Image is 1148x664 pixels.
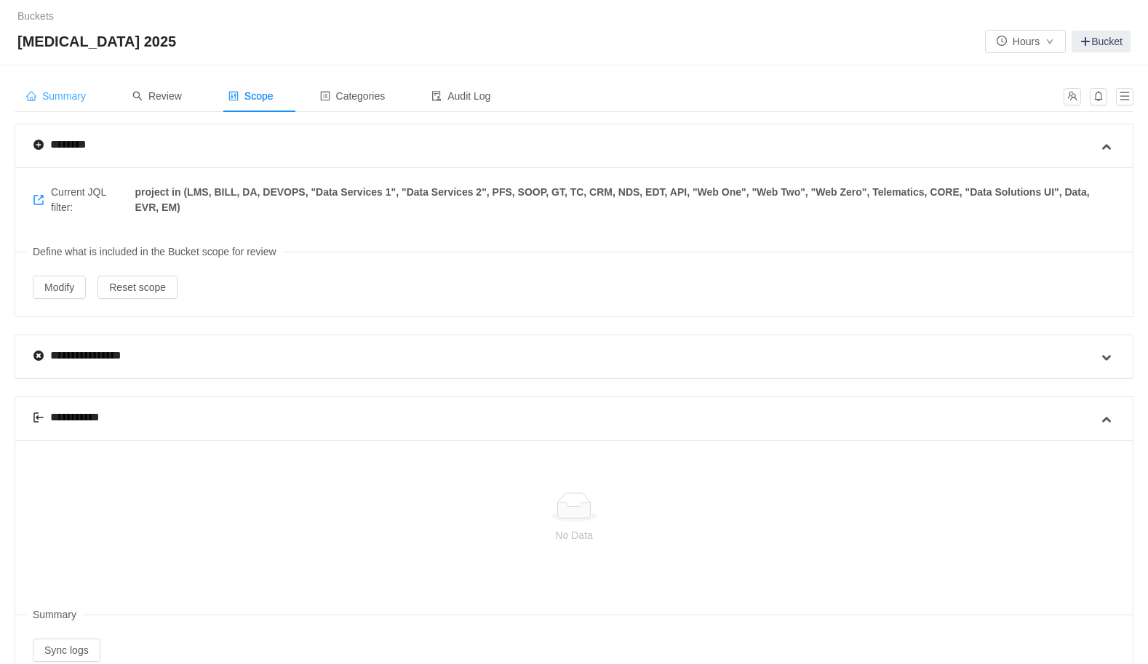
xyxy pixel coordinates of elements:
[33,185,1115,215] span: Current JQL filter:
[26,90,86,102] span: Summary
[26,91,36,101] i: icon: home
[1064,88,1081,105] button: icon: team
[27,601,82,628] span: Summary
[33,639,100,662] button: Sync logs
[1116,88,1133,105] button: icon: menu
[228,91,239,101] i: icon: control
[228,90,274,102] span: Scope
[135,185,1115,215] span: project in (LMS, BILL, DA, DEVOPS, "Data Services 1", "Data Services 2", PFS, SOOP, GT, TC, CRM, ...
[97,276,178,299] button: Reset scope
[44,527,1104,543] p: No Data
[1090,88,1107,105] button: icon: bell
[17,30,185,53] span: [MEDICAL_DATA] 2025
[132,90,182,102] span: Review
[1072,31,1131,52] a: Bucket
[985,30,1066,53] button: icon: clock-circleHoursicon: down
[431,91,442,101] i: icon: audit
[132,91,143,101] i: icon: search
[320,90,386,102] span: Categories
[33,276,86,299] button: Modify
[27,239,282,265] span: Define what is included in the Bucket scope for review
[431,90,490,102] span: Audit Log
[320,91,330,101] i: icon: profile
[17,10,54,22] a: Buckets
